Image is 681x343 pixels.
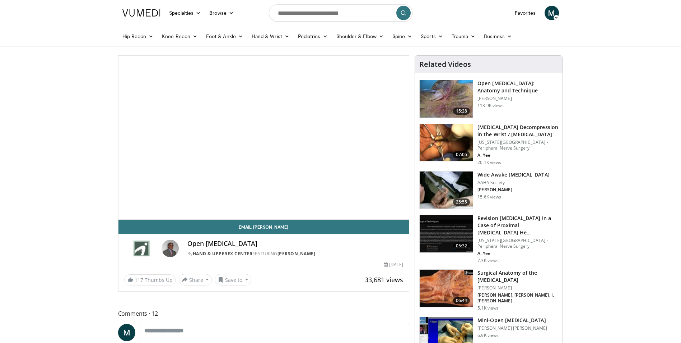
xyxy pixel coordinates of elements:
[269,4,412,22] input: Search topics, interventions
[420,215,473,252] img: Videography---Title-Standard_0_3.jpg.150x105_q85_crop-smart_upscale.jpg
[477,171,550,178] h3: Wide Awake [MEDICAL_DATA]
[187,240,404,248] h4: Open [MEDICAL_DATA]
[277,251,316,257] a: [PERSON_NAME]
[477,160,501,165] p: 20.1K views
[215,274,251,285] button: Save to
[416,29,447,44] a: Sports
[477,187,550,193] p: [PERSON_NAME]
[118,309,410,318] span: Comments 12
[294,29,332,44] a: Pediatrics
[453,151,470,158] span: 07:05
[419,171,558,209] a: 25:55 Wide Awake [MEDICAL_DATA] AAHS Society [PERSON_NAME] 15.6K views
[477,180,550,186] p: AAHS Society
[477,215,558,236] h3: Revision [MEDICAL_DATA] in a Case of Proximal [MEDICAL_DATA] He…
[477,103,504,109] p: 113.9K views
[205,6,238,20] a: Browse
[420,171,473,209] img: wide_awake_carpal_tunnel_100008556_2.jpg.150x105_q85_crop-smart_upscale.jpg
[187,251,404,257] div: By FEATURING
[165,6,205,20] a: Specialties
[477,194,501,200] p: 15.6K views
[158,29,202,44] a: Knee Recon
[453,297,470,304] span: 06:44
[419,269,558,311] a: 06:44 Surgical Anatomy of the [MEDICAL_DATA] [PERSON_NAME] [PERSON_NAME], [PERSON_NAME], I. [PERS...
[202,29,247,44] a: Foot & Ankle
[447,29,480,44] a: Trauma
[477,317,547,324] h3: Mini-Open [MEDICAL_DATA]
[420,124,473,161] img: 80b671cc-e6c2-4c30-b4fd-e019560497a8.150x105_q85_crop-smart_upscale.jpg
[480,29,516,44] a: Business
[453,198,470,206] span: 25:55
[162,240,179,257] img: Avatar
[419,60,471,69] h4: Related Videos
[419,80,558,118] a: 15:28 Open [MEDICAL_DATA]: Anatomy and Technique [PERSON_NAME] 113.9K views
[477,80,558,94] h3: Open [MEDICAL_DATA]: Anatomy and Technique
[510,6,540,20] a: Favorites
[365,275,403,284] span: 33,681 views
[247,29,294,44] a: Hand & Wrist
[477,251,558,256] p: A. Yee
[179,274,212,285] button: Share
[384,261,403,268] div: [DATE]
[477,292,558,304] p: [PERSON_NAME], [PERSON_NAME], I. [PERSON_NAME]
[477,152,558,158] p: A. Yee
[420,80,473,118] img: Bindra_-_open_carpal_tunnel_2.png.150x105_q85_crop-smart_upscale.jpg
[332,29,388,44] a: Shoulder & Elbow
[419,124,558,165] a: 07:05 [MEDICAL_DATA] Decompression in the Wrist / [MEDICAL_DATA] [US_STATE][GEOGRAPHIC_DATA] - Pe...
[477,124,558,138] h3: [MEDICAL_DATA] Decompression in the Wrist / [MEDICAL_DATA]
[477,269,558,284] h3: Surgical Anatomy of the [MEDICAL_DATA]
[122,9,160,17] img: VuMedi Logo
[193,251,253,257] a: Hand & UpperEx Center
[420,270,473,307] img: 6bc13ebe-c2d8-4f72-b17c-7e540134e64e.150x105_q85_crop-smart_upscale.jpg
[545,6,559,20] a: M
[124,240,159,257] img: Hand & UpperEx Center
[477,305,499,311] p: 5.1K views
[477,96,558,101] p: [PERSON_NAME]
[118,220,409,234] a: Email [PERSON_NAME]
[124,274,176,285] a: 117 Thumbs Up
[477,325,547,331] p: [PERSON_NAME] [PERSON_NAME]
[477,140,558,151] p: [US_STATE][GEOGRAPHIC_DATA] - Peripheral Nerve Surgery
[477,285,558,291] p: [PERSON_NAME]
[477,238,558,249] p: [US_STATE][GEOGRAPHIC_DATA] - Peripheral Nerve Surgery
[453,108,470,115] span: 15:28
[118,29,158,44] a: Hip Recon
[477,258,499,264] p: 7.3K views
[477,333,499,338] p: 6.9K views
[118,324,135,341] a: M
[419,215,558,264] a: 05:32 Revision [MEDICAL_DATA] in a Case of Proximal [MEDICAL_DATA] He… [US_STATE][GEOGRAPHIC_DATA...
[388,29,416,44] a: Spine
[453,242,470,250] span: 05:32
[118,56,409,220] video-js: Video Player
[135,276,143,283] span: 117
